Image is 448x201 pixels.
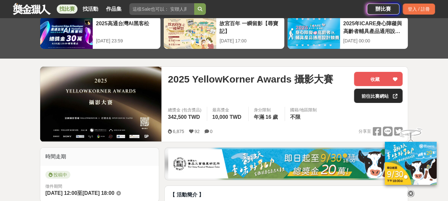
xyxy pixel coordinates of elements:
a: 找比賽 [57,5,77,14]
a: 前往比賽網站 [354,89,403,103]
div: [DATE] 17:00 [219,38,281,44]
a: 作品集 [103,5,124,14]
span: 最高獎金 [212,107,243,113]
span: 342,500 TWD [168,114,200,120]
span: 年滿 16 歲 [254,114,278,120]
span: 投稿中 [45,171,70,179]
span: [DATE] 18:00 [82,190,114,196]
a: 2025年ICARE身心障礙與高齡者輔具產品通用設計競賽[DATE] 00:00 [287,16,408,49]
span: 徵件期間 [45,184,62,189]
a: 辦比賽 [367,4,399,15]
span: 10,000 TWD [212,114,242,120]
strong: 【 活動簡介 】 [170,192,204,197]
div: 身分限制 [254,107,280,113]
div: 2025年ICARE身心障礙與高齡者輔具產品通用設計競賽 [343,20,405,34]
span: 總獎金 (包含獎品) [168,107,202,113]
div: 登入 / 註冊 [403,4,435,15]
div: 時間走期 [40,148,159,166]
span: 不限 [290,114,301,120]
span: 0 [210,129,213,134]
span: 分享至 [359,127,371,136]
span: 6,875 [173,129,184,134]
input: 這樣Sale也可以： 安聯人壽創意銷售法募集 [129,3,194,15]
div: [DATE] 00:00 [343,38,405,44]
div: 故宮百年 一瞬留影【尋寶記】 [219,20,281,34]
span: 至 [77,190,82,196]
span: 2025 YellowKorner Awards 攝影大賽 [168,72,333,86]
span: 92 [195,129,200,134]
span: [DATE] 12:00 [45,190,77,196]
img: b0ef2173-5a9d-47ad-b0e3-de335e335c0a.jpg [168,149,404,178]
div: [DATE] 23:59 [96,38,157,44]
div: 2025高通台灣AI黑客松 [96,20,157,34]
button: 收藏 [354,72,403,86]
a: 2025高通台灣AI黑客松[DATE] 23:59 [40,16,161,49]
img: ff197300-f8ee-455f-a0ae-06a3645bc375.jpg [385,139,437,182]
img: Cover Image [40,67,161,141]
a: 找活動 [80,5,101,14]
a: 故宮百年 一瞬留影【尋寶記】[DATE] 17:00 [163,16,284,49]
div: 國籍/地區限制 [290,107,317,113]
